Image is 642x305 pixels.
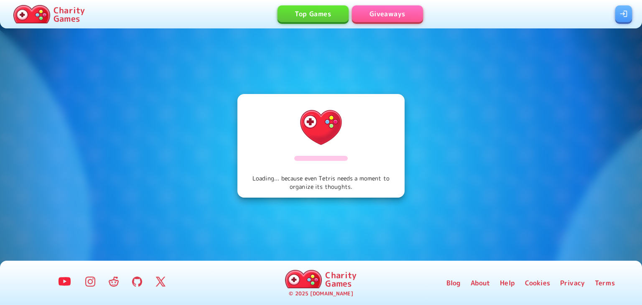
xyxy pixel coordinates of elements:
[282,268,360,290] a: Charity Games
[155,277,166,287] img: Twitter Logo
[285,270,322,288] img: Charity.Games
[325,271,357,287] p: Charity Games
[85,277,95,287] img: Instagram Logo
[109,277,119,287] img: Reddit Logo
[289,290,353,298] p: © 2025 [DOMAIN_NAME]
[132,277,142,287] img: GitHub Logo
[53,6,85,23] p: Charity Games
[500,278,515,288] a: Help
[560,278,585,288] a: Privacy
[525,278,550,288] a: Cookies
[595,278,615,288] a: Terms
[10,3,88,25] a: Charity Games
[446,278,461,288] a: Blog
[13,5,50,23] img: Charity.Games
[471,278,490,288] a: About
[278,5,349,22] a: Top Games
[352,5,423,22] a: Giveaways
